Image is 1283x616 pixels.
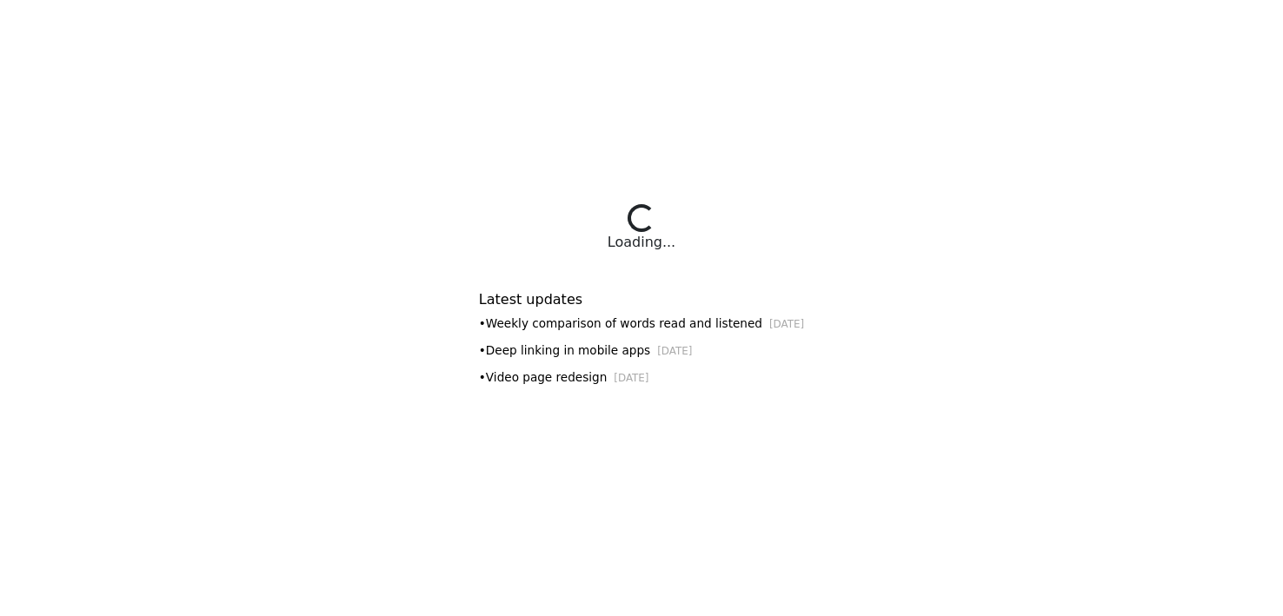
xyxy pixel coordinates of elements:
div: • Weekly comparison of words read and listened [479,315,804,333]
h6: Latest updates [479,291,804,308]
small: [DATE] [769,318,804,330]
div: • Deep linking in mobile apps [479,341,804,360]
small: [DATE] [657,345,692,357]
small: [DATE] [614,372,648,384]
div: • Video page redesign [479,368,804,387]
div: Loading... [608,232,675,253]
